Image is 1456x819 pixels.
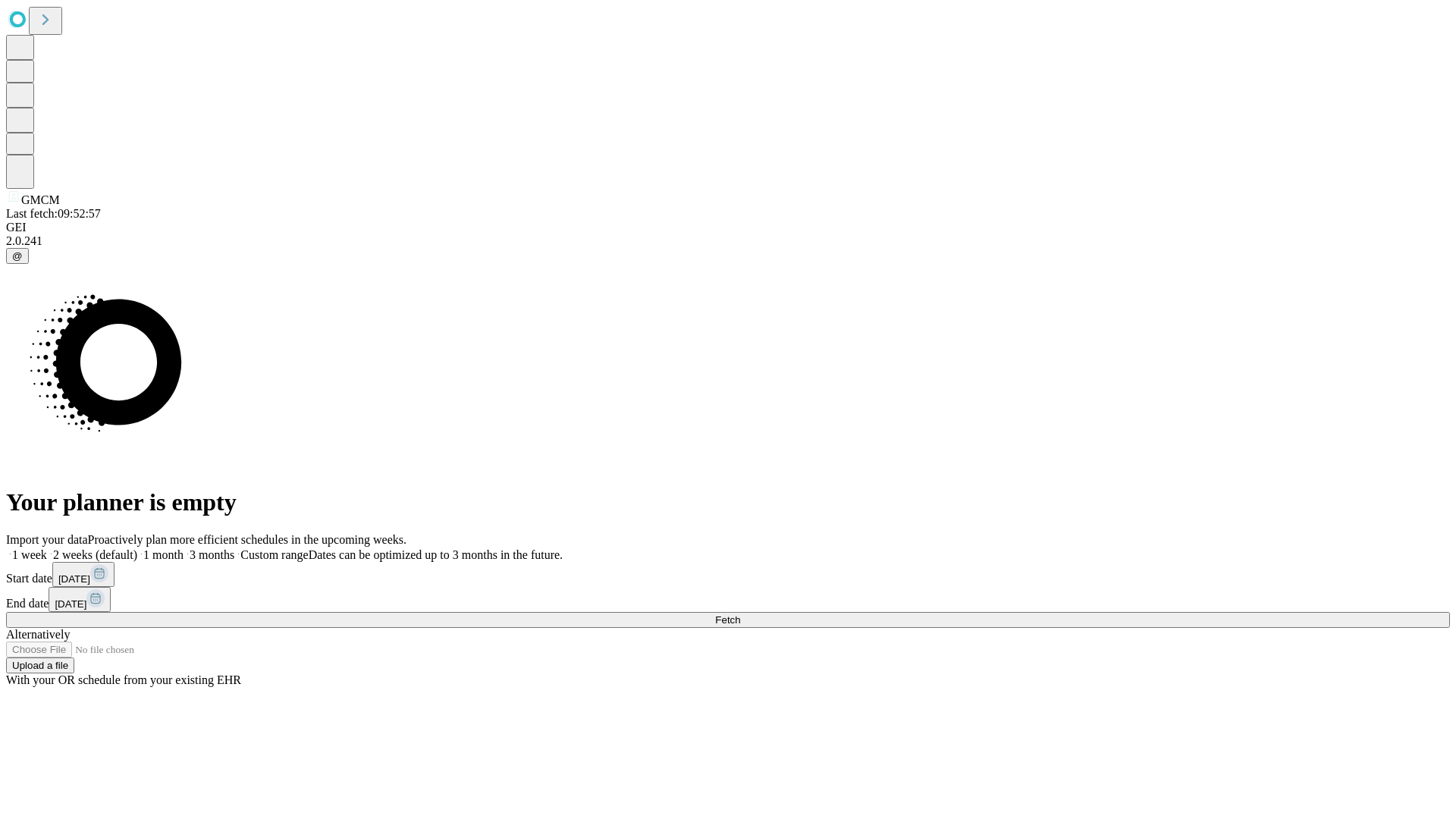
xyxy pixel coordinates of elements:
[49,587,111,612] button: [DATE]
[6,562,1450,587] div: Start date
[6,673,241,686] span: With your OR schedule from your existing EHR
[6,248,29,264] button: @
[6,657,74,673] button: Upload a file
[88,533,406,546] span: Proactively plan more efficient schedules in the upcoming weeks.
[309,548,563,561] span: Dates can be optimized up to 3 months in the future.
[190,548,234,561] span: 3 months
[12,548,47,561] span: 1 week
[6,533,88,546] span: Import your data
[6,234,1450,248] div: 2.0.241
[53,548,137,561] span: 2 weeks (default)
[6,221,1450,234] div: GEI
[6,612,1450,628] button: Fetch
[240,548,308,561] span: Custom range
[6,587,1450,612] div: End date
[143,548,184,561] span: 1 month
[12,250,23,262] span: @
[21,193,60,206] span: GMCM
[715,614,740,626] span: Fetch
[6,207,101,220] span: Last fetch: 09:52:57
[52,562,115,587] button: [DATE]
[6,628,70,641] span: Alternatively
[55,598,86,610] span: [DATE]
[6,488,1450,516] h1: Your planner is empty
[58,573,90,585] span: [DATE]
